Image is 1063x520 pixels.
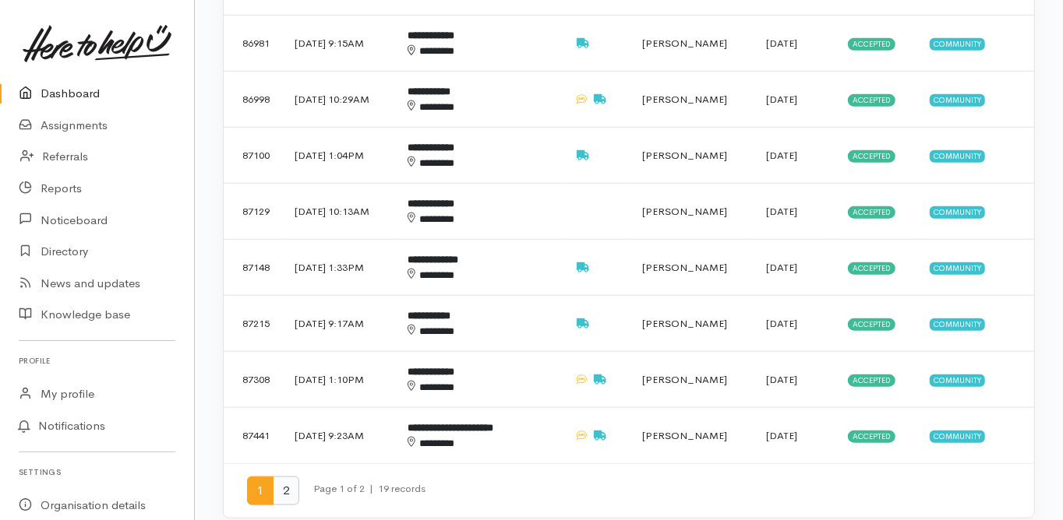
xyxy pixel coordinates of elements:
[630,72,754,128] td: [PERSON_NAME]
[630,16,754,72] td: [PERSON_NAME]
[766,93,797,106] time: [DATE]
[766,317,797,330] time: [DATE]
[282,184,395,240] td: [DATE] 10:13AM
[848,94,895,107] span: Accepted
[848,374,895,387] span: Accepted
[848,38,895,51] span: Accepted
[848,150,895,163] span: Accepted
[766,373,797,386] time: [DATE]
[224,72,282,128] td: 86998
[848,206,895,219] span: Accepted
[930,318,985,331] span: Community
[224,128,282,184] td: 87100
[766,205,797,218] time: [DATE]
[224,296,282,352] td: 87215
[282,408,395,463] td: [DATE] 9:23AM
[224,16,282,72] td: 86981
[19,350,175,371] h6: Profile
[630,184,754,240] td: [PERSON_NAME]
[247,476,274,505] span: 1
[282,16,395,72] td: [DATE] 9:15AM
[224,184,282,240] td: 87129
[930,150,985,163] span: Community
[630,352,754,408] td: [PERSON_NAME]
[282,296,395,352] td: [DATE] 9:17AM
[766,149,797,162] time: [DATE]
[224,352,282,408] td: 87308
[848,318,895,331] span: Accepted
[930,38,985,51] span: Community
[630,408,754,463] td: [PERSON_NAME]
[930,430,985,443] span: Community
[930,94,985,107] span: Community
[930,206,985,219] span: Community
[630,128,754,184] td: [PERSON_NAME]
[19,462,175,483] h6: Settings
[848,262,895,275] span: Accepted
[766,261,797,274] time: [DATE]
[766,37,797,50] time: [DATE]
[273,476,299,505] span: 2
[369,482,373,495] span: |
[282,128,395,184] td: [DATE] 1:04PM
[930,262,985,275] span: Community
[282,72,395,128] td: [DATE] 10:29AM
[630,296,754,352] td: [PERSON_NAME]
[630,240,754,296] td: [PERSON_NAME]
[848,430,895,443] span: Accepted
[766,429,797,442] time: [DATE]
[313,476,426,518] small: Page 1 of 2 19 records
[282,240,395,296] td: [DATE] 1:33PM
[282,352,395,408] td: [DATE] 1:10PM
[930,374,985,387] span: Community
[224,408,282,463] td: 87441
[224,240,282,296] td: 87148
